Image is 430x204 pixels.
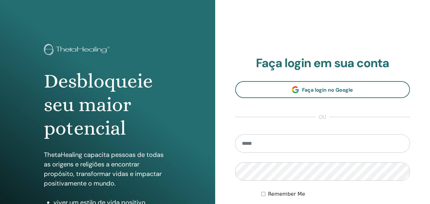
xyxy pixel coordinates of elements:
span: Faça login no Google [302,87,353,93]
a: Faça login no Google [235,81,410,98]
div: Keep me authenticated indefinitely or until I manually logout [261,190,410,198]
label: Remember Me [268,190,305,198]
h2: Faça login em sua conta [235,56,410,71]
h1: Desbloqueie seu maior potencial [44,69,171,140]
p: ThetaHealing capacita pessoas de todas as origens e religiões a encontrar propósito, transformar ... [44,150,171,188]
span: ou [316,113,329,121]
